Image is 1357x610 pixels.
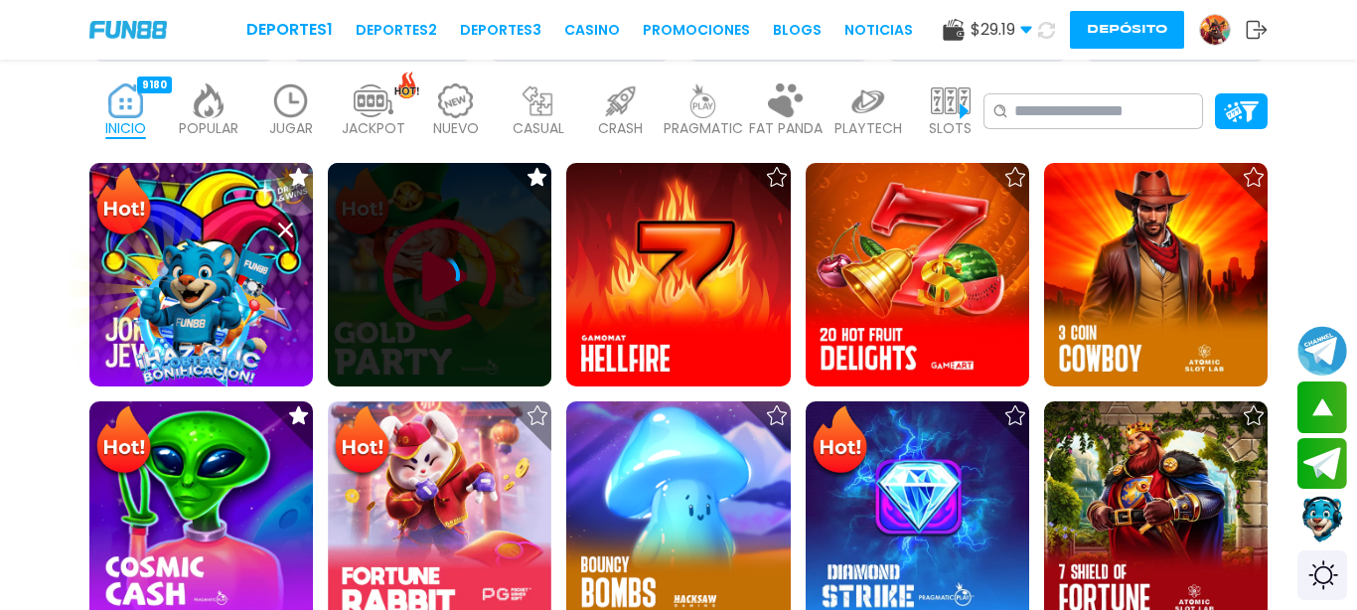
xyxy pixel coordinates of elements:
[766,83,806,118] img: fat_panda_light.webp
[1224,101,1259,122] img: Platform Filter
[834,118,902,139] p: PLAYTECH
[356,20,437,41] a: Deportes2
[519,83,558,118] img: casual_light.webp
[749,118,823,139] p: FAT PANDA
[601,83,641,118] img: crash_light.webp
[1297,550,1347,600] div: Switch theme
[246,18,333,42] a: Deportes1
[643,20,750,41] a: Promociones
[773,20,822,41] a: BLOGS
[436,83,476,118] img: new_light.webp
[1044,163,1268,386] img: 3 Coin Cowboy
[971,18,1032,42] span: $ 29.19
[460,20,541,41] a: Deportes3
[394,72,419,98] img: hot
[848,83,888,118] img: playtech_light.webp
[109,223,288,401] img: Image Link
[513,118,564,139] p: CASUAL
[189,83,228,118] img: popular_light.webp
[354,83,393,118] img: jackpot_light.webp
[271,83,311,118] img: recent_light.webp
[106,83,146,118] img: home_active.webp
[91,165,156,242] img: Hot
[1200,15,1230,45] img: Avatar
[1297,438,1347,490] button: Join telegram
[566,163,790,386] img: Hellfire
[808,403,872,481] img: Hot
[683,83,723,118] img: pragmatic_light.webp
[105,118,146,139] p: INICIO
[1070,11,1184,49] button: Depósito
[1297,494,1347,545] button: Contact customer service
[89,163,313,386] img: Joker's Jewels
[931,83,971,118] img: slots_light.webp
[806,163,1029,386] img: 20 Hot Fruit Delights
[91,403,156,481] img: Hot
[342,118,405,139] p: JACKPOT
[564,20,620,41] a: CASINO
[179,118,238,139] p: POPULAR
[89,21,167,38] img: Company Logo
[929,118,972,139] p: SLOTS
[137,76,172,93] div: 9180
[598,118,643,139] p: CRASH
[269,118,313,139] p: JUGAR
[844,20,913,41] a: NOTICIAS
[1297,381,1347,433] button: scroll up
[1297,325,1347,377] button: Join telegram channel
[664,118,743,139] p: PRAGMATIC
[433,118,479,139] p: NUEVO
[330,403,394,481] img: Hot
[1199,14,1246,46] a: Avatar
